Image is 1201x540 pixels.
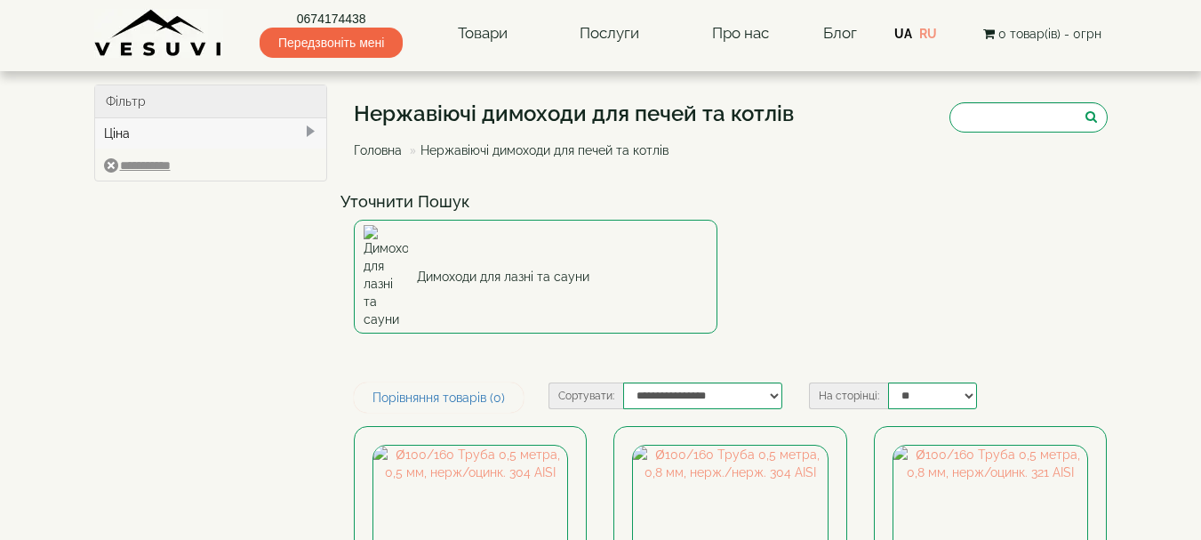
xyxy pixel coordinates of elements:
a: Послуги [562,13,657,54]
a: Товари [440,13,525,54]
img: Завод VESUVI [94,9,223,58]
a: Блог [823,24,857,42]
div: Ціна [95,118,327,149]
span: Передзвоніть мені [260,28,403,58]
div: Фільтр [95,85,327,118]
span: 0 товар(ів) - 0грн [998,27,1101,41]
a: 0674174438 [260,10,403,28]
label: На сторінці: [809,383,888,409]
a: Головна [354,143,402,157]
a: Димоходи для лазні та сауни Димоходи для лазні та сауни [354,220,717,334]
a: Порівняння товарів (0) [354,383,524,413]
label: Сортувати: [548,383,623,409]
img: Димоходи для лазні та сауни [364,225,408,328]
a: RU [919,27,937,41]
li: Нержавіючі димоходи для печей та котлів [405,141,669,159]
h1: Нержавіючі димоходи для печей та котлів [354,102,794,125]
h4: Уточнити Пошук [340,193,1121,211]
button: 0 товар(ів) - 0грн [978,24,1107,44]
a: Про нас [694,13,787,54]
a: UA [894,27,912,41]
